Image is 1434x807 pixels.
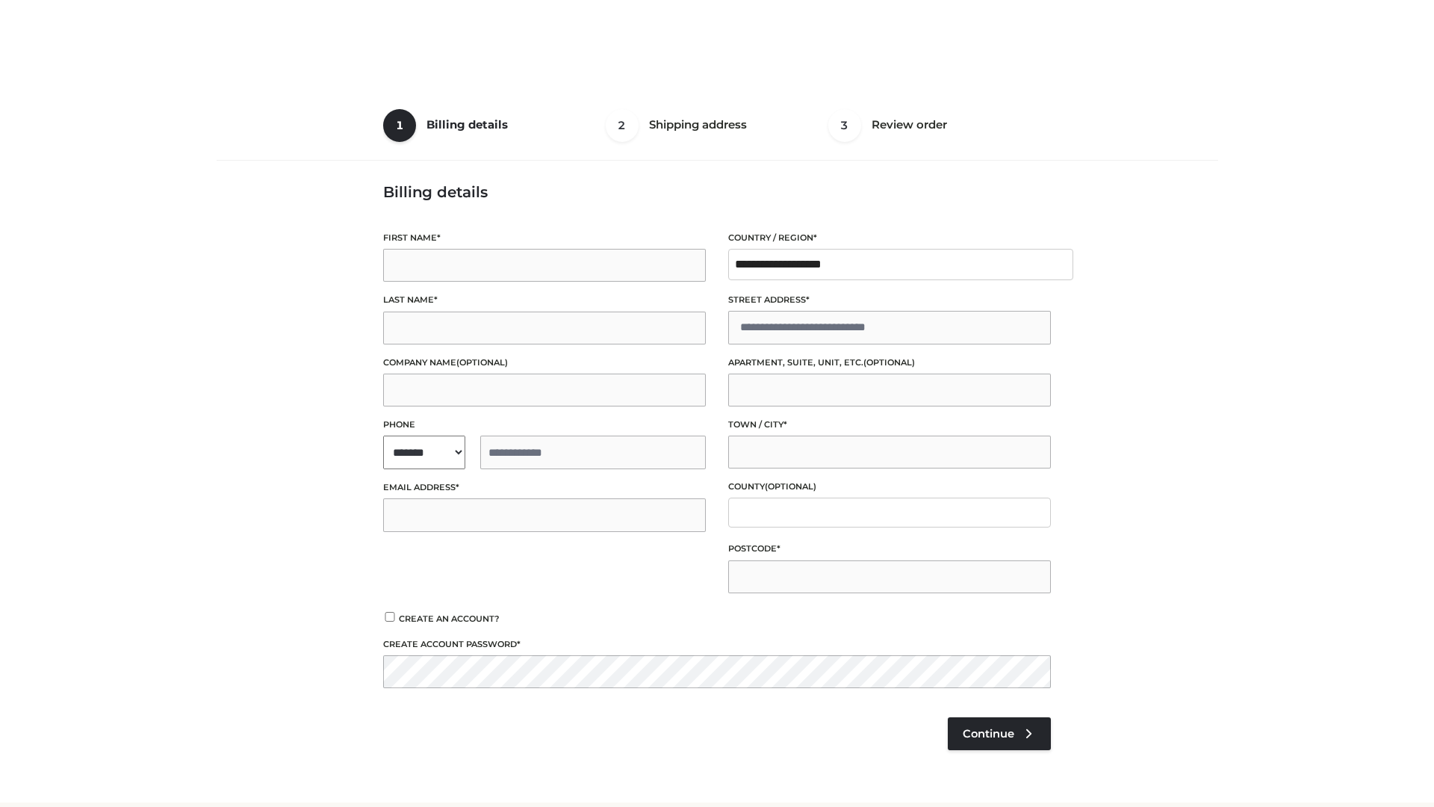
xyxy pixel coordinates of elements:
h3: Billing details [383,183,1051,201]
span: Billing details [426,117,508,132]
label: County [728,480,1051,494]
label: Street address [728,293,1051,307]
label: Country / Region [728,231,1051,245]
span: Continue [963,727,1014,740]
span: 3 [828,109,861,142]
span: Shipping address [649,117,747,132]
label: Apartment, suite, unit, etc. [728,356,1051,370]
label: Last name [383,293,706,307]
label: Postcode [728,542,1051,556]
span: 1 [383,109,416,142]
label: Email address [383,480,706,495]
span: (optional) [863,357,915,368]
label: Company name [383,356,706,370]
span: (optional) [456,357,508,368]
label: Town / City [728,418,1051,432]
label: Create account password [383,637,1051,652]
a: Continue [948,717,1051,750]
input: Create an account? [383,612,397,622]
span: (optional) [765,481,816,492]
label: Phone [383,418,706,432]
label: First name [383,231,706,245]
span: Create an account? [399,613,500,624]
span: Review order [872,117,947,132]
span: 2 [606,109,639,142]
